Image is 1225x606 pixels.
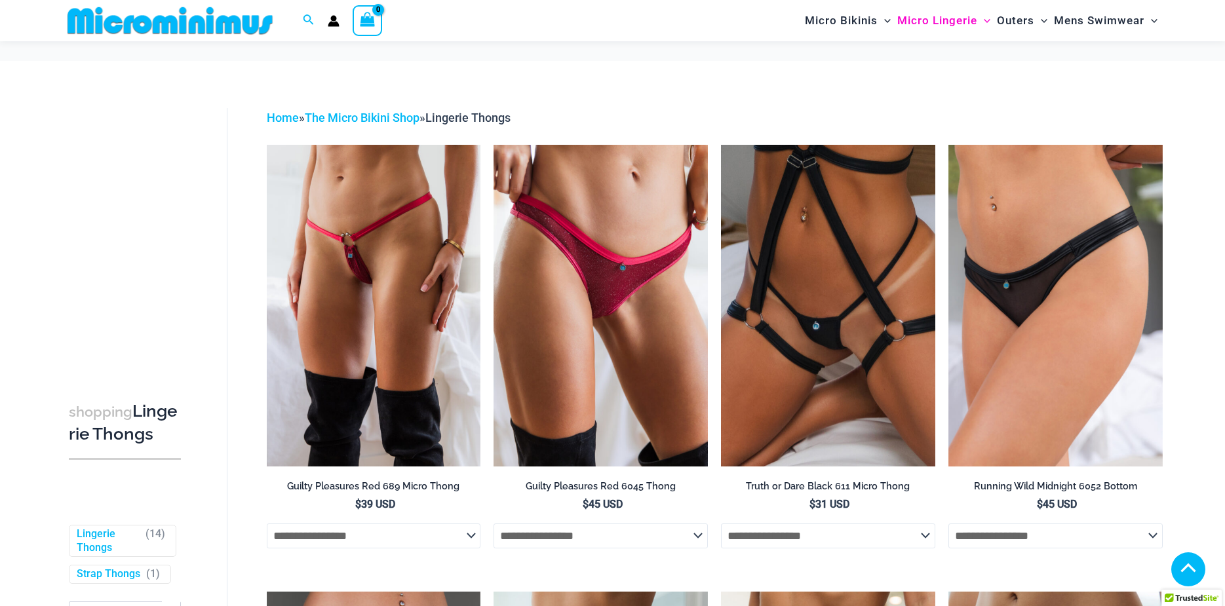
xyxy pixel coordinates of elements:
[146,567,160,581] span: ( )
[267,480,481,493] h2: Guilty Pleasures Red 689 Micro Thong
[997,4,1034,37] span: Outers
[328,15,340,27] a: Account icon link
[69,404,132,420] span: shopping
[303,12,315,29] a: Search icon link
[809,498,849,510] bdi: 31 USD
[267,480,481,497] a: Guilty Pleasures Red 689 Micro Thong
[948,480,1163,493] h2: Running Wild Midnight 6052 Bottom
[809,498,815,510] span: $
[267,111,299,124] a: Home
[494,480,708,497] a: Guilty Pleasures Red 6045 Thong
[267,145,481,466] img: Guilty Pleasures Red 689 Micro 01
[494,145,708,466] img: Guilty Pleasures Red 6045 Thong 01
[150,567,156,580] span: 1
[583,498,589,510] span: $
[878,4,891,37] span: Menu Toggle
[897,4,977,37] span: Micro Lingerie
[77,567,140,581] a: Strap Thongs
[494,145,708,466] a: Guilty Pleasures Red 6045 Thong 01Guilty Pleasures Red 6045 Thong 02Guilty Pleasures Red 6045 Tho...
[1034,4,1047,37] span: Menu Toggle
[800,2,1163,39] nav: Site Navigation
[425,111,511,124] span: Lingerie Thongs
[494,480,708,493] h2: Guilty Pleasures Red 6045 Thong
[149,527,161,540] span: 14
[948,145,1163,466] a: Running Wild Midnight 6052 Bottom 01Running Wild Midnight 1052 Top 6052 Bottom 05Running Wild Mid...
[1054,4,1144,37] span: Mens Swimwear
[1051,4,1161,37] a: Mens SwimwearMenu ToggleMenu Toggle
[69,98,187,360] iframe: TrustedSite Certified
[146,527,165,555] span: ( )
[721,145,935,466] a: Truth or Dare Black Micro 02Truth or Dare Black 1905 Bodysuit 611 Micro 12Truth or Dare Black 190...
[355,498,361,510] span: $
[267,145,481,466] a: Guilty Pleasures Red 689 Micro 01Guilty Pleasures Red 689 Micro 02Guilty Pleasures Red 689 Micro 02
[353,5,383,35] a: View Shopping Cart, empty
[805,4,878,37] span: Micro Bikinis
[305,111,419,124] a: The Micro Bikini Shop
[721,145,935,466] img: Truth or Dare Black Micro 02
[994,4,1051,37] a: OutersMenu ToggleMenu Toggle
[721,480,935,493] h2: Truth or Dare Black 611 Micro Thong
[948,480,1163,497] a: Running Wild Midnight 6052 Bottom
[948,145,1163,466] img: Running Wild Midnight 6052 Bottom 01
[1144,4,1157,37] span: Menu Toggle
[1037,498,1043,510] span: $
[355,498,395,510] bdi: 39 USD
[721,480,935,497] a: Truth or Dare Black 611 Micro Thong
[69,400,181,445] h3: Lingerie Thongs
[802,4,894,37] a: Micro BikinisMenu ToggleMenu Toggle
[77,527,140,555] a: Lingerie Thongs
[62,6,278,35] img: MM SHOP LOGO FLAT
[894,4,994,37] a: Micro LingerieMenu ToggleMenu Toggle
[267,111,511,124] span: » »
[583,498,623,510] bdi: 45 USD
[977,4,990,37] span: Menu Toggle
[1037,498,1077,510] bdi: 45 USD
